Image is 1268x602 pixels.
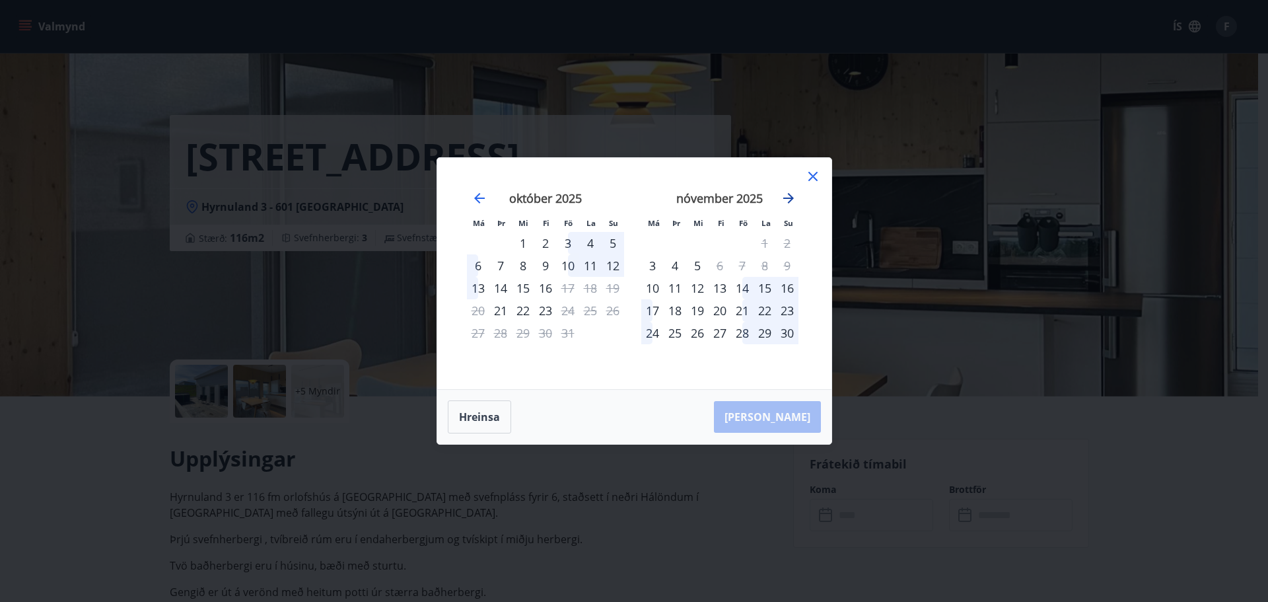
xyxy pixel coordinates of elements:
[686,322,709,344] div: 26
[776,322,798,344] div: 30
[512,322,534,344] td: Not available. miðvikudagur, 29. október 2025
[489,277,512,299] div: 14
[776,254,798,277] td: Not available. sunnudagur, 9. nóvember 2025
[602,254,624,277] td: Choose sunnudagur, 12. október 2025 as your check-in date. It’s available.
[489,299,512,322] div: Aðeins innritun í boði
[776,299,798,322] td: Choose sunnudagur, 23. nóvember 2025 as your check-in date. It’s available.
[489,254,512,277] td: Choose þriðjudagur, 7. október 2025 as your check-in date. It’s available.
[739,218,748,228] small: Fö
[686,322,709,344] td: Choose miðvikudagur, 26. nóvember 2025 as your check-in date. It’s available.
[676,190,763,206] strong: nóvember 2025
[664,299,686,322] td: Choose þriðjudagur, 18. nóvember 2025 as your check-in date. It’s available.
[664,254,686,277] td: Choose þriðjudagur, 4. nóvember 2025 as your check-in date. It’s available.
[467,322,489,344] td: Not available. mánudagur, 27. október 2025
[472,190,487,206] div: Move backward to switch to the previous month.
[731,322,754,344] div: 28
[586,218,596,228] small: La
[754,322,776,344] td: Choose laugardagur, 29. nóvember 2025 as your check-in date. It’s available.
[641,322,664,344] div: 24
[709,254,731,277] div: Aðeins útritun í boði
[518,218,528,228] small: Mi
[534,277,557,299] div: 16
[448,400,511,433] button: Hreinsa
[731,277,754,299] td: Choose föstudagur, 14. nóvember 2025 as your check-in date. It’s available.
[641,299,664,322] div: 17
[543,218,549,228] small: Fi
[534,232,557,254] div: 2
[776,277,798,299] td: Choose sunnudagur, 16. nóvember 2025 as your check-in date. It’s available.
[602,277,624,299] td: Not available. sunnudagur, 19. október 2025
[686,277,709,299] td: Choose miðvikudagur, 12. nóvember 2025 as your check-in date. It’s available.
[473,218,485,228] small: Má
[754,299,776,322] td: Choose laugardagur, 22. nóvember 2025 as your check-in date. It’s available.
[489,322,512,344] td: Not available. þriðjudagur, 28. október 2025
[512,299,534,322] div: 22
[709,254,731,277] td: Not available. fimmtudagur, 6. nóvember 2025
[709,322,731,344] td: Choose fimmtudagur, 27. nóvember 2025 as your check-in date. It’s available.
[557,232,579,254] td: Choose föstudagur, 3. október 2025 as your check-in date. It’s available.
[512,277,534,299] div: 15
[609,218,618,228] small: Su
[534,277,557,299] td: Choose fimmtudagur, 16. október 2025 as your check-in date. It’s available.
[784,218,793,228] small: Su
[512,254,534,277] div: 8
[664,277,686,299] td: Choose þriðjudagur, 11. nóvember 2025 as your check-in date. It’s available.
[557,322,579,344] td: Not available. föstudagur, 31. október 2025
[686,299,709,322] div: 19
[579,299,602,322] td: Not available. laugardagur, 25. október 2025
[641,254,664,277] div: Aðeins innritun í boði
[557,277,579,299] div: Aðeins útritun í boði
[602,232,624,254] div: 5
[557,277,579,299] td: Not available. föstudagur, 17. október 2025
[467,277,489,299] td: Choose mánudagur, 13. október 2025 as your check-in date. It’s available.
[534,322,557,344] td: Not available. fimmtudagur, 30. október 2025
[641,277,664,299] td: Choose mánudagur, 10. nóvember 2025 as your check-in date. It’s available.
[776,299,798,322] div: 23
[641,277,664,299] div: Aðeins innritun í boði
[602,299,624,322] td: Not available. sunnudagur, 26. október 2025
[776,322,798,344] td: Choose sunnudagur, 30. nóvember 2025 as your check-in date. It’s available.
[664,322,686,344] div: 25
[693,218,703,228] small: Mi
[664,299,686,322] div: 18
[579,254,602,277] td: Choose laugardagur, 11. október 2025 as your check-in date. It’s available.
[709,299,731,322] div: 20
[686,254,709,277] div: 5
[512,232,534,254] div: 1
[641,299,664,322] td: Choose mánudagur, 17. nóvember 2025 as your check-in date. It’s available.
[602,232,624,254] td: Choose sunnudagur, 5. október 2025 as your check-in date. It’s available.
[731,299,754,322] td: Choose föstudagur, 21. nóvember 2025 as your check-in date. It’s available.
[664,322,686,344] td: Choose þriðjudagur, 25. nóvember 2025 as your check-in date. It’s available.
[512,232,534,254] td: Choose miðvikudagur, 1. október 2025 as your check-in date. It’s available.
[509,190,582,206] strong: október 2025
[467,254,489,277] td: Choose mánudagur, 6. október 2025 as your check-in date. It’s available.
[761,218,771,228] small: La
[564,218,573,228] small: Fö
[718,218,724,228] small: Fi
[467,299,489,322] td: Not available. mánudagur, 20. október 2025
[709,299,731,322] td: Choose fimmtudagur, 20. nóvember 2025 as your check-in date. It’s available.
[534,299,557,322] div: 23
[709,277,731,299] div: 13
[512,254,534,277] td: Choose miðvikudagur, 8. október 2025 as your check-in date. It’s available.
[664,277,686,299] div: 11
[709,322,731,344] div: 27
[754,254,776,277] td: Not available. laugardagur, 8. nóvember 2025
[512,299,534,322] td: Choose miðvikudagur, 22. október 2025 as your check-in date. It’s available.
[754,232,776,254] td: Not available. laugardagur, 1. nóvember 2025
[467,277,489,299] div: 13
[534,232,557,254] td: Choose fimmtudagur, 2. október 2025 as your check-in date. It’s available.
[557,254,579,277] div: 10
[754,299,776,322] div: 22
[709,277,731,299] td: Choose fimmtudagur, 13. nóvember 2025 as your check-in date. It’s available.
[648,218,660,228] small: Má
[672,218,680,228] small: Þr
[754,277,776,299] td: Choose laugardagur, 15. nóvember 2025 as your check-in date. It’s available.
[686,254,709,277] td: Choose miðvikudagur, 5. nóvember 2025 as your check-in date. It’s available.
[557,232,579,254] div: 3
[641,254,664,277] td: Choose mánudagur, 3. nóvember 2025 as your check-in date. It’s available.
[686,277,709,299] div: 12
[664,254,686,277] div: 4
[579,232,602,254] div: 4
[512,277,534,299] td: Choose miðvikudagur, 15. október 2025 as your check-in date. It’s available.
